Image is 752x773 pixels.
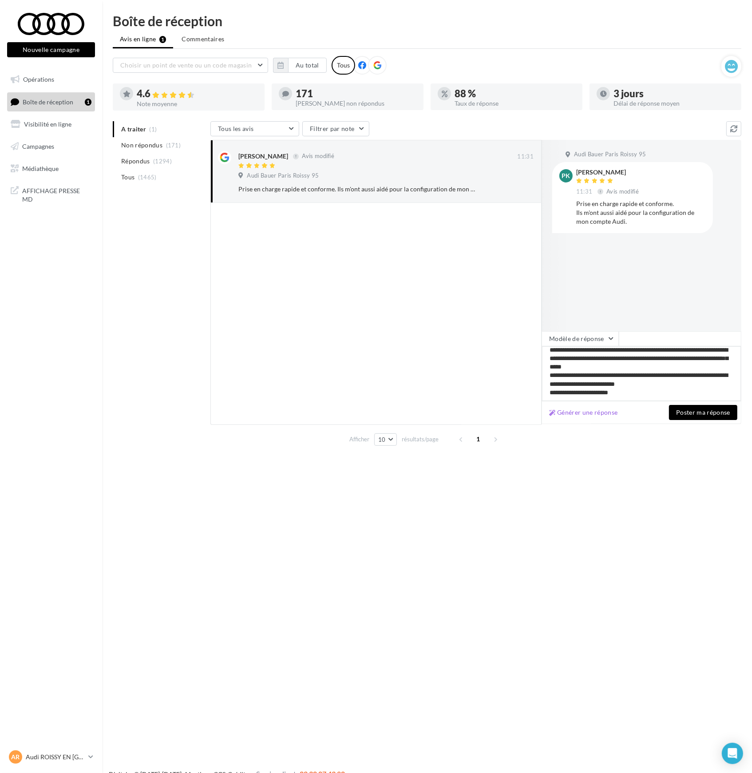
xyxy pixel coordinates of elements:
div: [PERSON_NAME] non répondus [296,100,416,107]
button: Tous les avis [210,121,299,136]
div: Note moyenne [137,101,257,107]
span: 11:31 [576,188,593,196]
button: 10 [374,433,397,446]
span: Tous [121,173,135,182]
button: Générer une réponse [546,407,621,418]
span: Afficher [349,435,369,444]
div: Délai de réponse moyen [613,100,734,107]
div: 3 jours [613,89,734,99]
span: AR [12,753,20,761]
span: résultats/page [402,435,439,444]
button: Modèle de réponse [542,331,619,346]
span: Audi Bauer Paris Roissy 95 [574,151,646,159]
span: Avis modifié [302,153,334,160]
div: Boîte de réception [113,14,741,28]
button: Nouvelle campagne [7,42,95,57]
span: PK [562,171,570,180]
button: Choisir un point de vente ou un code magasin [113,58,268,73]
div: Taux de réponse [455,100,575,107]
span: Tous les avis [218,125,254,132]
span: Commentaires [182,35,224,44]
a: AFFICHAGE PRESSE MD [5,181,97,207]
span: Médiathèque [22,164,59,172]
div: [PERSON_NAME] [238,152,288,161]
span: Non répondus [121,141,162,150]
a: Campagnes [5,137,97,156]
span: Opérations [23,75,54,83]
div: Tous [332,56,355,75]
span: AFFICHAGE PRESSE MD [22,185,91,204]
div: Open Intercom Messenger [722,743,743,764]
a: Opérations [5,70,97,89]
div: 171 [296,89,416,99]
span: Choisir un point de vente ou un code magasin [120,61,252,69]
span: (1294) [153,158,172,165]
div: Prise en charge rapide et conforme. Ils m'ont aussi aidé pour la configuration de mon compte Audi. [238,185,476,194]
button: Filtrer par note [302,121,369,136]
span: Répondus [121,157,150,166]
span: (1465) [138,174,157,181]
span: Visibilité en ligne [24,120,71,128]
button: Au total [273,58,327,73]
a: Visibilité en ligne [5,115,97,134]
div: 4.6 [137,89,257,99]
button: Poster ma réponse [669,405,737,420]
span: 11:31 [517,153,534,161]
span: Audi Bauer Paris Roissy 95 [247,172,319,180]
span: 1 [471,432,486,446]
div: Prise en charge rapide et conforme. Ils m'ont aussi aidé pour la configuration de mon compte Audi. [576,199,706,226]
span: (171) [166,142,181,149]
span: Avis modifié [606,188,639,195]
span: 10 [378,436,386,443]
a: AR Audi ROISSY EN [GEOGRAPHIC_DATA] [7,749,95,765]
div: 1 [85,99,91,106]
span: Boîte de réception [23,98,73,105]
span: Campagnes [22,143,54,150]
p: Audi ROISSY EN [GEOGRAPHIC_DATA] [26,753,85,761]
div: [PERSON_NAME] [576,169,641,175]
a: Boîte de réception1 [5,92,97,111]
button: Au total [288,58,327,73]
a: Médiathèque [5,159,97,178]
div: 88 % [455,89,575,99]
